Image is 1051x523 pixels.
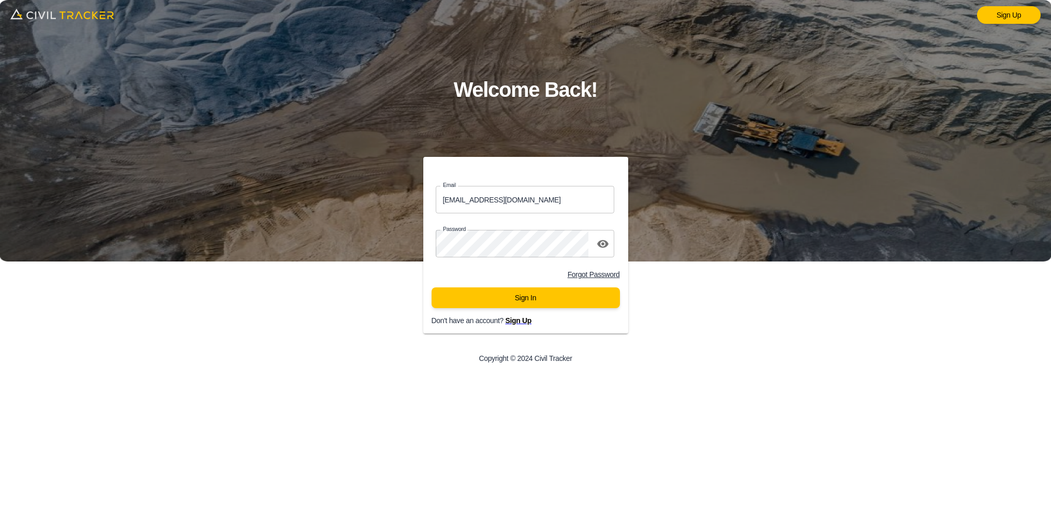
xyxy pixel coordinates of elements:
input: email [436,186,615,213]
a: Sign Up [977,6,1041,24]
button: Sign In [432,287,620,308]
button: toggle password visibility [593,234,613,254]
p: Don't have an account? [432,316,636,325]
a: Forgot Password [568,270,620,279]
p: Copyright © 2024 Civil Tracker [479,354,572,362]
a: Sign Up [505,316,531,325]
img: logo [10,5,114,23]
h1: Welcome Back! [454,73,598,107]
